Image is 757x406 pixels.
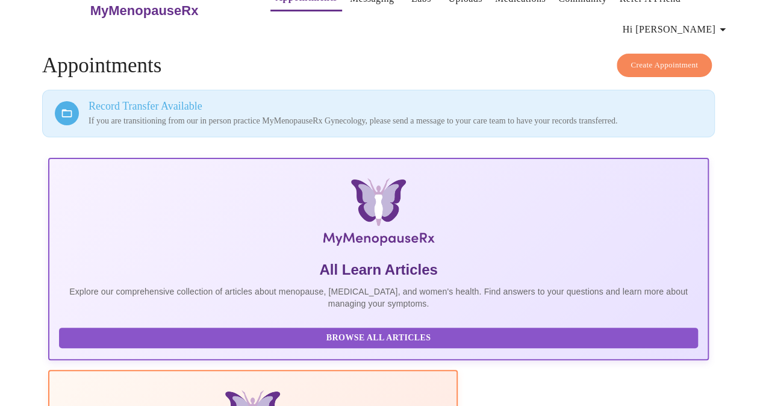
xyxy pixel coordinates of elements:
[623,21,730,38] span: Hi [PERSON_NAME]
[59,286,698,310] p: Explore our comprehensive collection of articles about menopause, [MEDICAL_DATA], and women's hea...
[617,54,712,77] button: Create Appointment
[89,100,702,113] h3: Record Transfer Available
[59,328,698,349] button: Browse All Articles
[90,3,199,19] h3: MyMenopauseRx
[59,332,701,342] a: Browse All Articles
[89,115,702,127] p: If you are transitioning from our in person practice MyMenopauseRx Gynecology, please send a mess...
[59,260,698,280] h5: All Learn Articles
[618,17,735,42] button: Hi [PERSON_NAME]
[158,178,599,251] img: MyMenopauseRx Logo
[42,54,715,78] h4: Appointments
[631,58,698,72] span: Create Appointment
[71,331,686,346] span: Browse All Articles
